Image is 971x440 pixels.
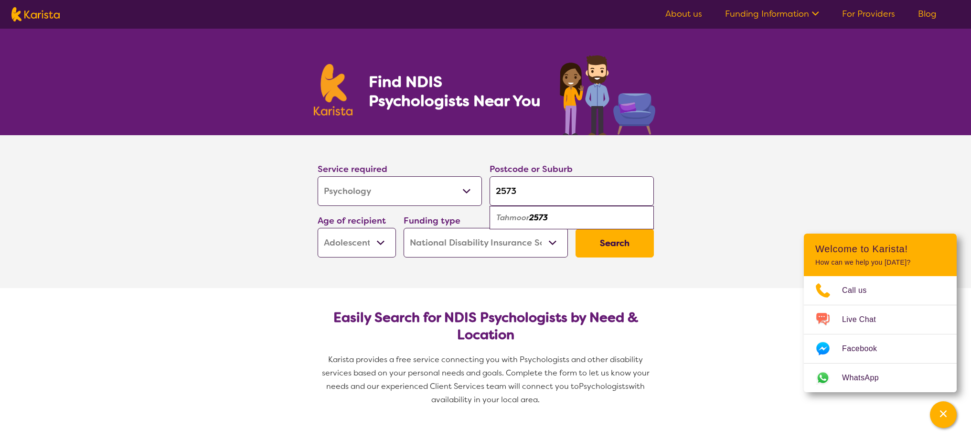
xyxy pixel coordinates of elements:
[314,64,353,116] img: Karista logo
[325,309,646,343] h2: Easily Search for NDIS Psychologists by Need & Location
[494,209,649,227] div: Tahmoor 2573
[804,364,957,392] a: Web link opens in a new tab.
[490,163,573,175] label: Postcode or Suburb
[369,72,545,110] h1: Find NDIS Psychologists Near You
[804,276,957,392] ul: Choose channel
[11,7,60,21] img: Karista logo
[918,8,937,20] a: Blog
[930,401,957,428] button: Channel Menu
[318,163,387,175] label: Service required
[490,176,654,206] input: Type
[529,213,548,223] em: 2573
[576,229,654,258] button: Search
[842,342,888,356] span: Facebook
[815,243,945,255] h2: Welcome to Karista!
[804,234,957,392] div: Channel Menu
[322,354,651,391] span: Karista provides a free service connecting you with Psychologists and other disability services b...
[579,381,629,391] span: Psychologists
[318,215,386,226] label: Age of recipient
[842,371,890,385] span: WhatsApp
[842,8,895,20] a: For Providers
[815,258,945,267] p: How can we help you [DATE]?
[496,213,529,223] em: Tahmoor
[842,312,887,327] span: Live Chat
[842,283,878,298] span: Call us
[556,52,658,135] img: psychology
[404,215,460,226] label: Funding type
[665,8,702,20] a: About us
[725,8,819,20] a: Funding Information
